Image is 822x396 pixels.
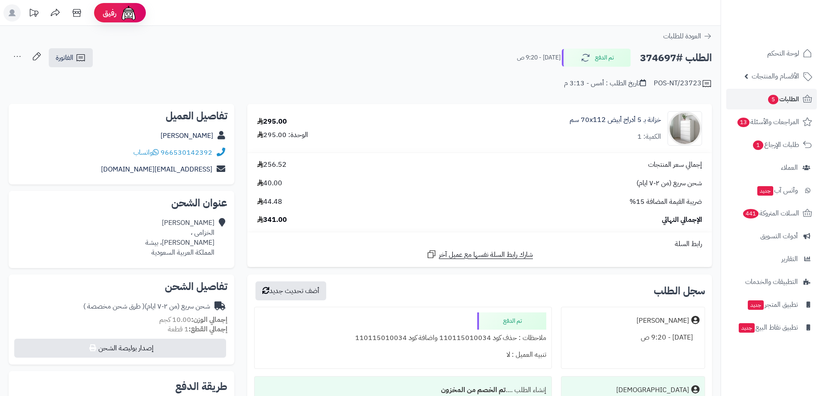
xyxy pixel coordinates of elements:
[16,198,227,208] h2: عنوان الشحن
[748,300,764,310] span: جديد
[726,249,817,269] a: التقارير
[757,186,773,196] span: جديد
[23,4,44,24] a: تحديثات المنصة
[175,381,227,392] h2: طريقة الدفع
[654,78,712,89] div: POS-NT/23723
[257,178,282,188] span: 40.00
[83,301,145,312] span: ( طرق شحن مخصصة )
[441,385,506,395] b: تم الخصم من المخزون
[648,160,702,170] span: إجمالي سعر المنتجات
[767,47,799,59] span: لوحة التحكم
[738,321,798,334] span: تطبيق نقاط البيع
[16,111,227,121] h2: تفاصيل العميل
[726,317,817,338] a: تطبيق نقاط البيعجديد
[103,8,117,18] span: رفيق
[562,49,631,67] button: تم الدفع
[756,184,798,196] span: وآتس آب
[753,140,764,150] span: 1
[101,164,212,175] a: [EMAIL_ADDRESS][DOMAIN_NAME]
[260,346,546,363] div: تنبيه العميل : لا
[49,48,93,67] a: الفاتورة
[726,134,817,155] a: طلبات الإرجاع1
[742,207,799,219] span: السلات المتروكة
[752,70,799,82] span: الأقسام والمنتجات
[726,43,817,64] a: لوحة التحكم
[636,178,702,188] span: شحن سريع (من ٢-٧ ايام)
[145,218,214,257] div: [PERSON_NAME] الخزامى ، [PERSON_NAME]، بيشة المملكة العربية السعودية
[726,271,817,292] a: التطبيقات والخدمات
[257,160,287,170] span: 256.52
[251,239,709,249] div: رابط السلة
[567,329,699,346] div: [DATE] - 9:20 ص
[640,49,712,67] h2: الطلب #374697
[726,226,817,246] a: أدوات التسويق
[439,250,533,260] span: شارك رابط السلة نفسها مع عميل آخر
[768,95,779,105] span: 5
[83,302,210,312] div: شحن سريع (من ٢-٧ ايام)
[257,197,282,207] span: 44.48
[120,4,137,22] img: ai-face.png
[630,197,702,207] span: ضريبة القيمة المضافة 15%
[781,162,798,174] span: العملاء
[726,157,817,178] a: العملاء
[257,130,308,140] div: الوحدة: 295.00
[636,316,689,326] div: [PERSON_NAME]
[14,339,226,358] button: إصدار بوليصة الشحن
[257,215,287,225] span: 341.00
[737,118,750,128] span: 13
[161,147,212,158] a: 966530142392
[747,299,798,311] span: تطبيق المتجر
[663,31,701,41] span: العودة للطلبات
[763,19,814,37] img: logo-2.png
[564,78,646,88] div: تاريخ الطلب : أمس - 3:13 م
[743,209,759,219] span: 441
[668,111,702,146] img: 1747726680-1724661648237-1702540482953-8486464545656-90x90.jpg
[752,139,799,151] span: طلبات الإرجاع
[159,315,227,325] small: 10.00 كجم
[726,180,817,201] a: وآتس آبجديد
[726,112,817,132] a: المراجعات والأسئلة13
[16,281,227,292] h2: تفاصيل الشحن
[726,203,817,224] a: السلات المتروكة441
[745,276,798,288] span: التطبيقات والخدمات
[737,116,799,128] span: المراجعات والأسئلة
[781,253,798,265] span: التقارير
[257,117,287,127] div: 295.00
[426,249,533,260] a: شارك رابط السلة نفسها مع عميل آخر
[662,215,702,225] span: الإجمالي النهائي
[570,115,661,125] a: خزانة بـ 5 أدراج أبيض ‎70x112 سم‏
[191,315,227,325] strong: إجمالي الوزن:
[133,147,159,158] a: واتساب
[637,132,661,142] div: الكمية: 1
[161,131,213,141] a: [PERSON_NAME]
[477,312,546,330] div: تم الدفع
[726,89,817,109] a: الطلبات5
[189,324,227,334] strong: إجمالي القطع:
[255,281,326,300] button: أضف تحديث جديد
[739,323,755,333] span: جديد
[517,53,561,62] small: [DATE] - 9:20 ص
[654,286,705,296] h3: سجل الطلب
[56,53,73,63] span: الفاتورة
[168,324,227,334] small: 1 قطعة
[616,385,689,395] div: [DEMOGRAPHIC_DATA]
[663,31,712,41] a: العودة للطلبات
[767,93,799,105] span: الطلبات
[726,294,817,315] a: تطبيق المتجرجديد
[760,230,798,242] span: أدوات التسويق
[260,330,546,346] div: ملاحظات : حذف كود 110115010034 واضافة كود 110115010034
